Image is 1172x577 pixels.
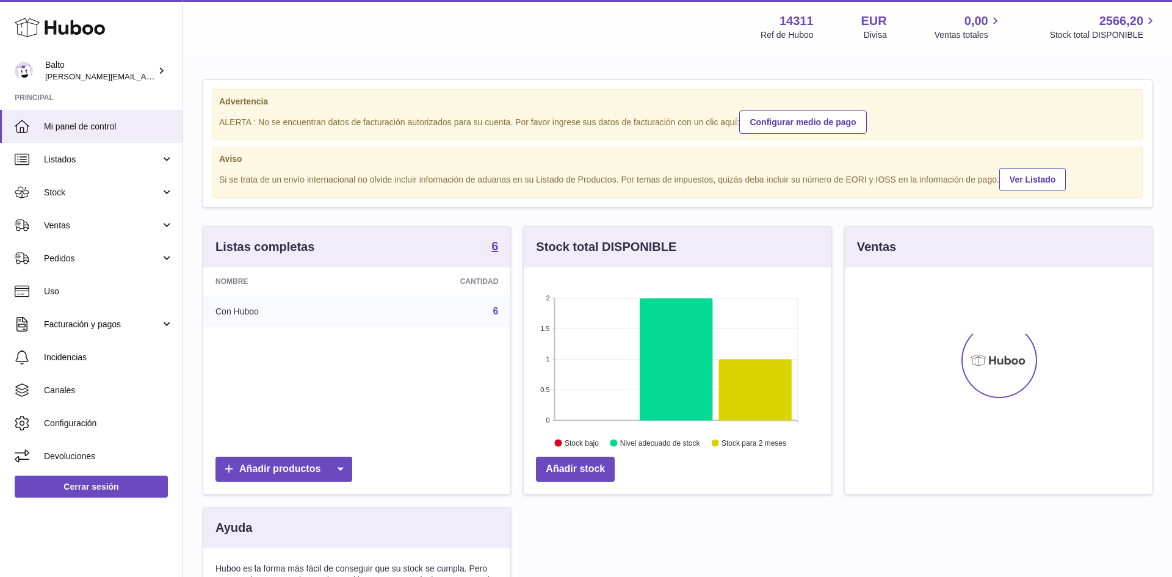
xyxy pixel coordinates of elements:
[935,29,1002,41] span: Ventas totales
[44,451,173,462] span: Devoluciones
[935,13,1002,41] a: 0,00 Ventas totales
[45,59,155,82] div: Balto
[739,111,866,134] a: Configurar medio de pago
[1099,13,1143,29] span: 2566,20
[536,239,676,255] h3: Stock total DISPONIBLE
[203,296,363,327] td: Con Huboo
[999,168,1066,191] a: Ver Listado
[363,267,510,296] th: Cantidad
[219,153,1136,165] strong: Aviso
[620,439,701,448] text: Nivel adecuado de stock
[536,457,615,482] a: Añadir stock
[565,439,599,448] text: Stock bajo
[541,386,550,393] text: 0.5
[15,62,33,80] img: laura@balto.es
[44,253,161,264] span: Pedidos
[1050,13,1157,41] a: 2566,20 Stock total DISPONIBLE
[491,240,498,255] a: 6
[44,352,173,363] span: Incidencias
[219,96,1136,107] strong: Advertencia
[857,239,896,255] h3: Ventas
[780,13,814,29] strong: 14311
[546,294,550,302] text: 2
[203,267,363,296] th: Nombre
[546,416,550,424] text: 0
[964,13,988,29] span: 0,00
[15,476,168,498] a: Cerrar sesión
[215,520,252,536] h3: Ayuda
[493,306,498,316] a: 6
[861,13,887,29] strong: EUR
[761,29,813,41] div: Ref de Huboo
[44,220,161,231] span: Ventas
[219,166,1136,191] div: Si se trata de un envío internacional no olvide incluir información de aduanas en su Listado de P...
[44,154,161,165] span: Listados
[44,385,173,396] span: Canales
[44,286,173,297] span: Uso
[44,319,161,330] span: Facturación y pagos
[541,325,550,332] text: 1.5
[864,29,887,41] div: Divisa
[44,121,173,132] span: Mi panel de control
[219,109,1136,134] div: ALERTA : No se encuentran datos de facturación autorizados para su cuenta. Por favor ingrese sus ...
[722,439,786,448] text: Stock para 2 meses
[44,418,173,429] span: Configuración
[491,240,498,252] strong: 6
[44,187,161,198] span: Stock
[215,457,352,482] a: Añadir productos
[215,239,314,255] h3: Listas completas
[45,71,245,81] span: [PERSON_NAME][EMAIL_ADDRESS][DOMAIN_NAME]
[546,355,550,363] text: 1
[1050,29,1157,41] span: Stock total DISPONIBLE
